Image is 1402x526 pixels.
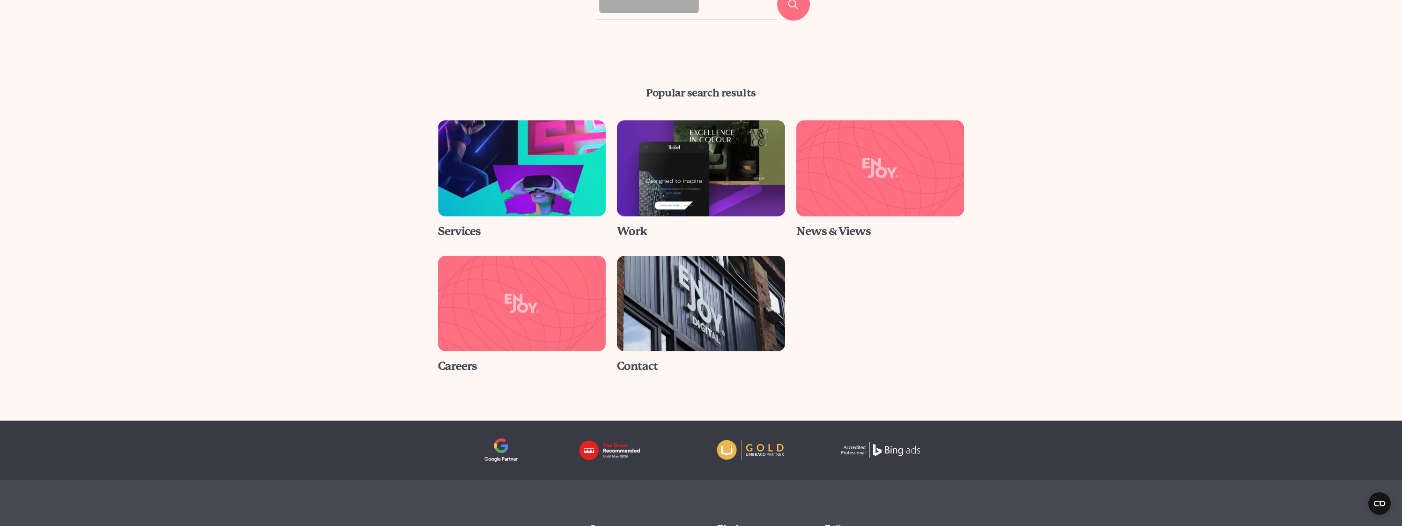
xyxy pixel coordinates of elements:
img: News & Views [792,118,969,219]
button: Open CMP widget [1368,492,1391,515]
a: Work Work [611,120,791,238]
a: Services Services [432,120,612,238]
span: News & Views [796,225,871,238]
span: Careers [438,360,477,373]
span: Contact [617,360,658,373]
h2: Popular search results [438,86,964,101]
a: Careers Careers [432,256,612,374]
span: Services [438,225,481,238]
img: Work [617,120,785,216]
a: News & Views News & Views [791,120,970,238]
img: Contact [617,256,785,351]
a: Contact Contact [611,256,791,374]
img: Careers [438,256,606,351]
span: Work [617,225,647,238]
img: logo [578,438,659,462]
img: Services [438,120,606,216]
